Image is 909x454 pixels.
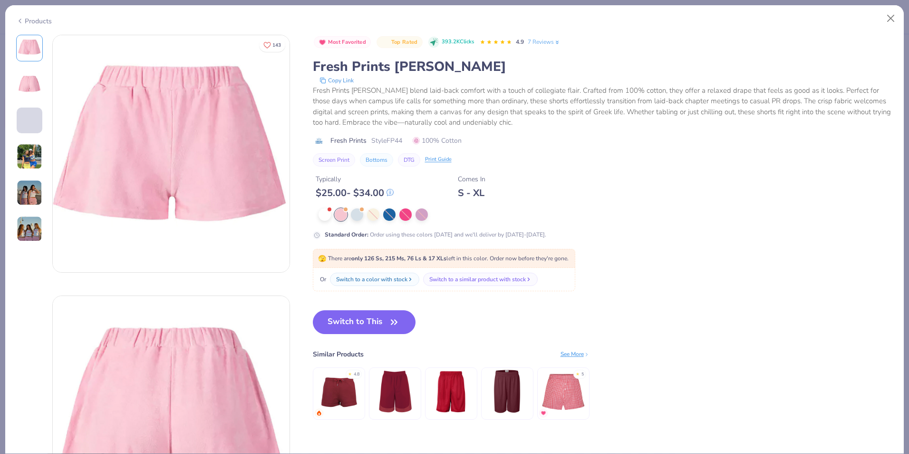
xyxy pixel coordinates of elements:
[18,37,41,59] img: Front
[429,275,526,284] div: Switch to a similar product with stock
[316,369,361,414] img: Fresh Prints Madison Shorts
[313,58,893,76] div: Fresh Prints [PERSON_NAME]
[391,39,418,45] span: Top Rated
[360,153,393,167] button: Bottoms
[442,38,474,46] span: 393.2K Clicks
[313,153,355,167] button: Screen Print
[351,255,446,262] strong: only 126 Ss, 215 Ms, 76 Ls & 17 XLs
[576,371,580,375] div: ★
[528,38,561,46] a: 7 Reviews
[882,10,900,28] button: Close
[17,144,42,169] img: User generated content
[458,187,485,199] div: S - XL
[541,410,546,416] img: MostFav.gif
[316,174,394,184] div: Typically
[484,369,530,414] img: Badger B-Core 9" Shorts
[398,153,420,167] button: DTG
[17,180,42,206] img: User generated content
[516,38,524,46] span: 4.9
[581,371,584,378] div: 5
[272,43,281,48] span: 143
[318,255,569,262] span: There are left in this color. Order now before they're gone.
[314,36,371,49] button: Badge Button
[330,273,419,286] button: Switch to a color with stock
[18,73,41,96] img: Back
[428,369,474,414] img: Badger Pro Mesh 9" Shorts with Pockets
[17,216,42,242] img: User generated content
[413,136,462,146] span: 100% Cotton
[328,39,366,45] span: Most Favorited
[53,35,290,272] img: Front
[336,275,407,284] div: Switch to a color with stock
[541,369,586,414] img: Fresh Prints Poppy Gingham Shorts
[458,174,485,184] div: Comes In
[318,254,326,263] span: 🫣
[561,350,590,358] div: See More
[318,275,326,284] span: Or
[313,137,326,145] img: brand logo
[317,76,357,85] button: copy to clipboard
[325,230,546,239] div: Order using these colors [DATE] and we'll deliver by [DATE]-[DATE].
[382,39,389,46] img: Top Rated sort
[319,39,326,46] img: Most Favorited sort
[313,349,364,359] div: Similar Products
[425,156,452,164] div: Print Guide
[17,133,18,159] img: User generated content
[325,231,368,238] strong: Standard Order :
[480,35,512,50] div: 4.9 Stars
[354,371,359,378] div: 4.8
[423,273,538,286] button: Switch to a similar product with stock
[377,36,422,49] button: Badge Button
[371,136,402,146] span: Style FP44
[259,38,285,52] button: Like
[316,410,322,416] img: trending.gif
[348,371,352,375] div: ★
[330,136,367,146] span: Fresh Prints
[313,310,416,334] button: Switch to This
[372,369,417,414] img: Shaka Wear Adult Mesh Shorts
[316,187,394,199] div: $ 25.00 - $ 34.00
[313,85,893,128] div: Fresh Prints [PERSON_NAME] blend laid-back comfort with a touch of collegiate flair. Crafted from...
[16,16,52,26] div: Products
